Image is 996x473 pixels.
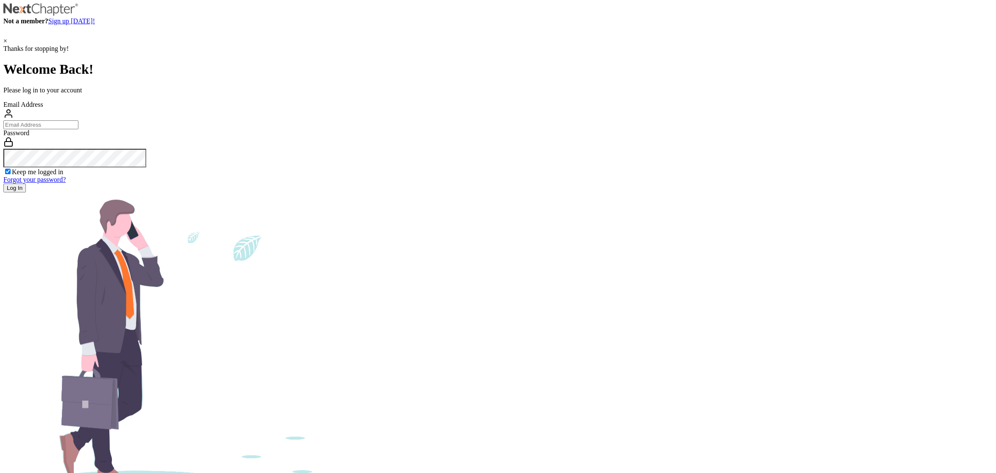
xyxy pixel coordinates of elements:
label: Email Address [3,101,43,108]
h1: Welcome Back! [3,61,993,77]
p: Please log in to your account [3,86,993,94]
label: Keep me logged in [12,168,63,175]
label: Password [3,129,29,136]
img: NextChapter [3,3,80,16]
input: Email Address [3,120,78,129]
input: Log In [3,184,26,192]
a: Sign up [DATE]! [48,17,95,25]
strong: Not a member? [3,17,48,25]
a: Forgot your password? [3,176,66,183]
a: × [3,37,7,45]
div: Thanks for stopping by! [3,45,993,53]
